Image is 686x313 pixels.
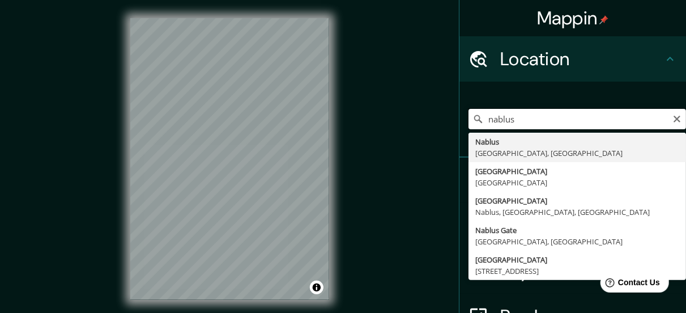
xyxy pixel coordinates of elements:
[310,281,323,294] button: Toggle attribution
[459,203,686,248] div: Style
[475,195,679,206] div: [GEOGRAPHIC_DATA]
[475,177,679,188] div: [GEOGRAPHIC_DATA]
[475,225,679,236] div: Nablus Gate
[475,136,679,147] div: Nablus
[475,254,679,265] div: [GEOGRAPHIC_DATA]
[672,113,681,124] button: Clear
[459,36,686,82] div: Location
[468,109,686,129] input: Pick your city or area
[475,206,679,218] div: Nablus, [GEOGRAPHIC_DATA], [GEOGRAPHIC_DATA]
[585,269,674,301] iframe: Help widget launcher
[500,48,663,70] h4: Location
[475,236,679,247] div: [GEOGRAPHIC_DATA], [GEOGRAPHIC_DATA]
[475,147,679,159] div: [GEOGRAPHIC_DATA], [GEOGRAPHIC_DATA]
[130,18,329,300] canvas: Map
[459,158,686,203] div: Pins
[475,265,679,277] div: [STREET_ADDRESS]
[537,7,609,29] h4: Mappin
[475,166,679,177] div: [GEOGRAPHIC_DATA]
[599,15,608,24] img: pin-icon.png
[459,248,686,294] div: Layout
[500,260,663,282] h4: Layout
